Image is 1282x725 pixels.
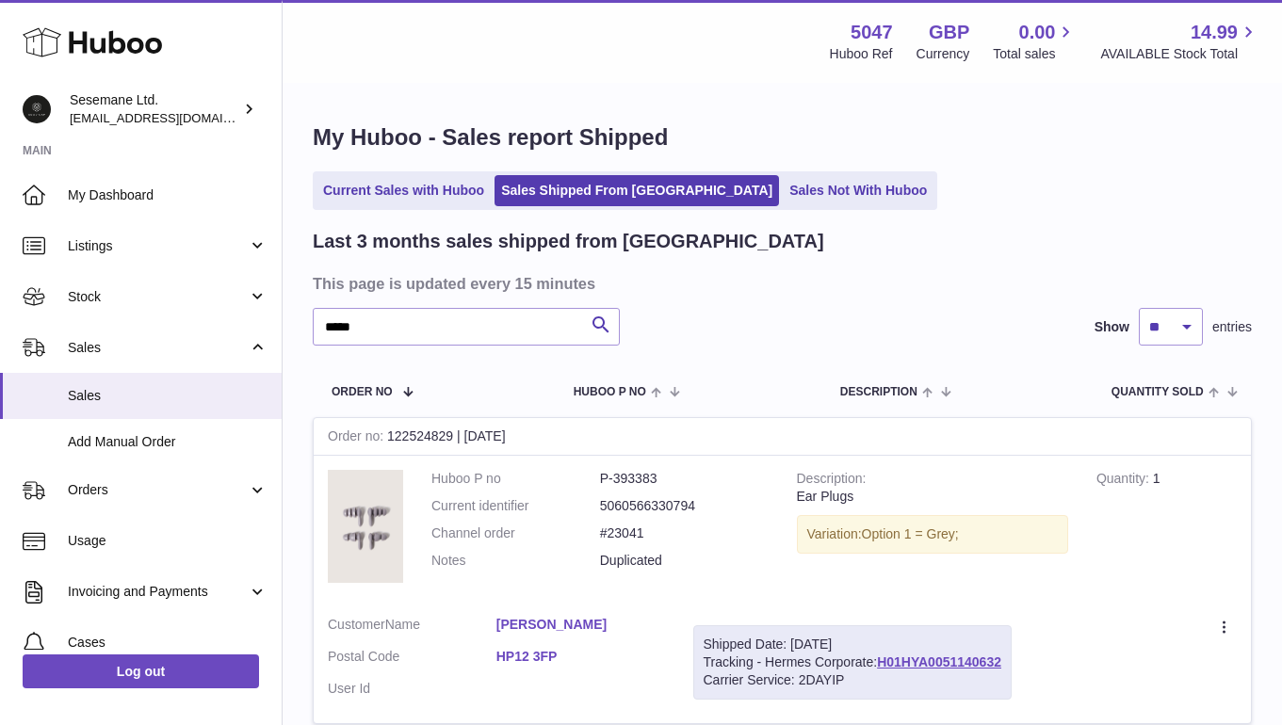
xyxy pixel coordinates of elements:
span: Orders [68,481,248,499]
dt: Huboo P no [431,470,600,488]
div: Tracking - Hermes Corporate: [693,625,1012,700]
dt: User Id [328,680,496,698]
span: Stock [68,288,248,306]
label: Show [1095,318,1129,336]
div: Huboo Ref [830,45,893,63]
a: Sales Not With Huboo [783,175,933,206]
dt: Notes [431,552,600,570]
span: Option 1 = Grey; [862,526,959,541]
span: Sales [68,387,268,405]
div: Variation: [797,515,1068,554]
a: Sales Shipped From [GEOGRAPHIC_DATA] [495,175,779,206]
a: Current Sales with Huboo [316,175,491,206]
dd: P-393383 [600,470,769,488]
strong: GBP [929,20,969,45]
span: [EMAIL_ADDRESS][DOMAIN_NAME] [70,110,277,125]
h3: This page is updated every 15 minutes [313,273,1247,294]
h1: My Huboo - Sales report Shipped [313,122,1252,153]
span: 14.99 [1191,20,1238,45]
span: Order No [332,386,393,398]
span: Listings [68,237,248,255]
div: Shipped Date: [DATE] [704,636,1001,653]
a: H01HYA0051140632 [877,654,1001,669]
span: Sales [68,339,248,357]
td: 1 [1082,456,1251,602]
dt: Name [328,616,496,638]
a: 0.00 Total sales [993,20,1077,63]
a: Log out [23,654,259,688]
span: Usage [68,532,268,550]
strong: 5047 [851,20,893,45]
dt: Current identifier [431,497,600,515]
h2: Last 3 months sales shipped from [GEOGRAPHIC_DATA] [313,229,824,254]
span: Quantity Sold [1112,386,1204,398]
dt: Postal Code [328,648,496,670]
span: Customer [328,617,385,632]
span: Total sales [993,45,1077,63]
a: HP12 3FP [496,648,665,666]
dd: #23041 [600,524,769,542]
span: Cases [68,634,268,652]
p: Duplicated [600,552,769,570]
span: My Dashboard [68,186,268,204]
a: [PERSON_NAME] [496,616,665,634]
div: Ear Plugs [797,488,1068,506]
div: Carrier Service: 2DAYIP [704,671,1001,689]
img: info@soulcap.com [23,95,51,123]
strong: Order no [328,428,387,448]
dt: Channel order [431,524,600,542]
dd: 5060566330794 [600,497,769,515]
strong: Quantity [1096,471,1153,491]
span: 0.00 [1019,20,1056,45]
span: Invoicing and Payments [68,583,248,601]
a: 14.99 AVAILABLE Stock Total [1100,20,1259,63]
img: earplugs-grey-1_923ae95f-4f2a-4606-a2ae-7bbe25bf77f2.jpg [328,470,403,583]
span: Huboo P no [574,386,646,398]
span: Add Manual Order [68,433,268,451]
div: Currency [917,45,970,63]
span: Description [840,386,917,398]
span: AVAILABLE Stock Total [1100,45,1259,63]
div: Sesemane Ltd. [70,91,239,127]
span: entries [1212,318,1252,336]
strong: Description [797,471,867,491]
div: 122524829 | [DATE] [314,418,1251,456]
